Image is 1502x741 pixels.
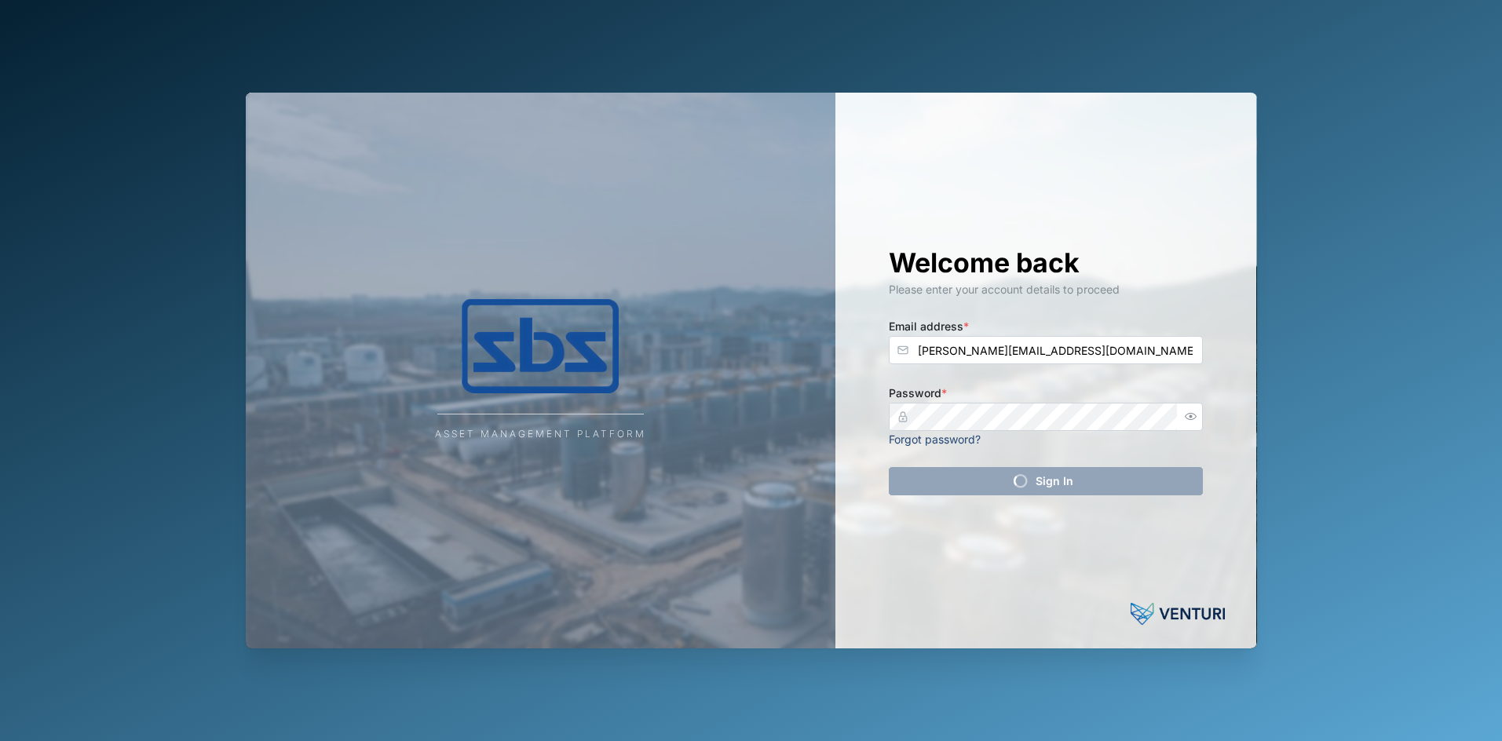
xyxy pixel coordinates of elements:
[889,246,1203,280] h1: Welcome back
[383,299,697,393] img: Company Logo
[889,318,969,335] label: Email address
[889,385,947,402] label: Password
[1131,598,1225,630] img: Powered by: Venturi
[889,433,981,446] a: Forgot password?
[435,427,646,442] div: Asset Management Platform
[889,281,1203,298] div: Please enter your account details to proceed
[889,336,1203,364] input: Enter your email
